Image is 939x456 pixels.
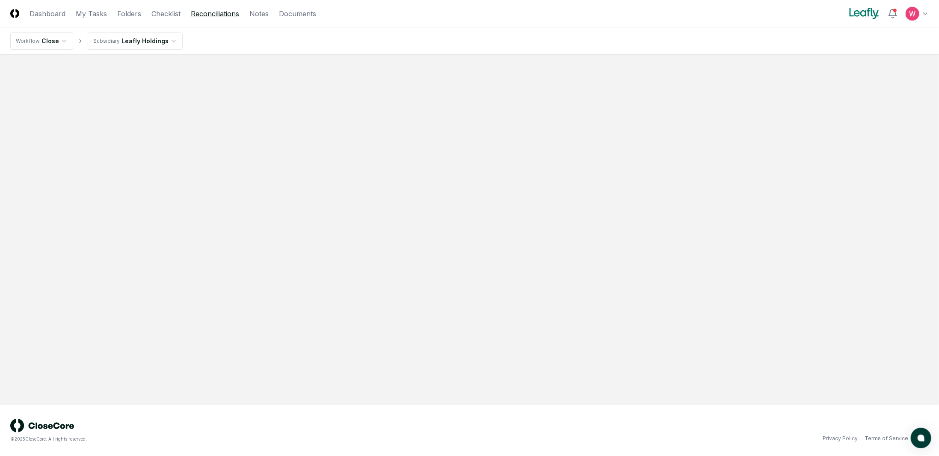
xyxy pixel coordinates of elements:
[10,436,470,442] div: © 2025 CloseCore. All rights reserved.
[151,9,181,19] a: Checklist
[30,9,65,19] a: Dashboard
[823,435,858,442] a: Privacy Policy
[865,435,908,442] a: Terms of Service
[93,37,120,45] div: Subsidiary
[249,9,269,19] a: Notes
[847,7,881,21] img: Leafly logo
[191,9,239,19] a: Reconciliations
[279,9,316,19] a: Documents
[10,33,183,50] nav: breadcrumb
[16,37,40,45] div: Workflow
[911,428,931,448] button: atlas-launcher
[76,9,107,19] a: My Tasks
[10,419,74,432] img: logo
[10,9,19,18] img: Logo
[117,9,141,19] a: Folders
[906,7,919,21] img: ACg8ocIceHSWyQfagGvDoxhDyw_3B2kX-HJcUhl_gb0t8GGG-Ydwuw=s96-c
